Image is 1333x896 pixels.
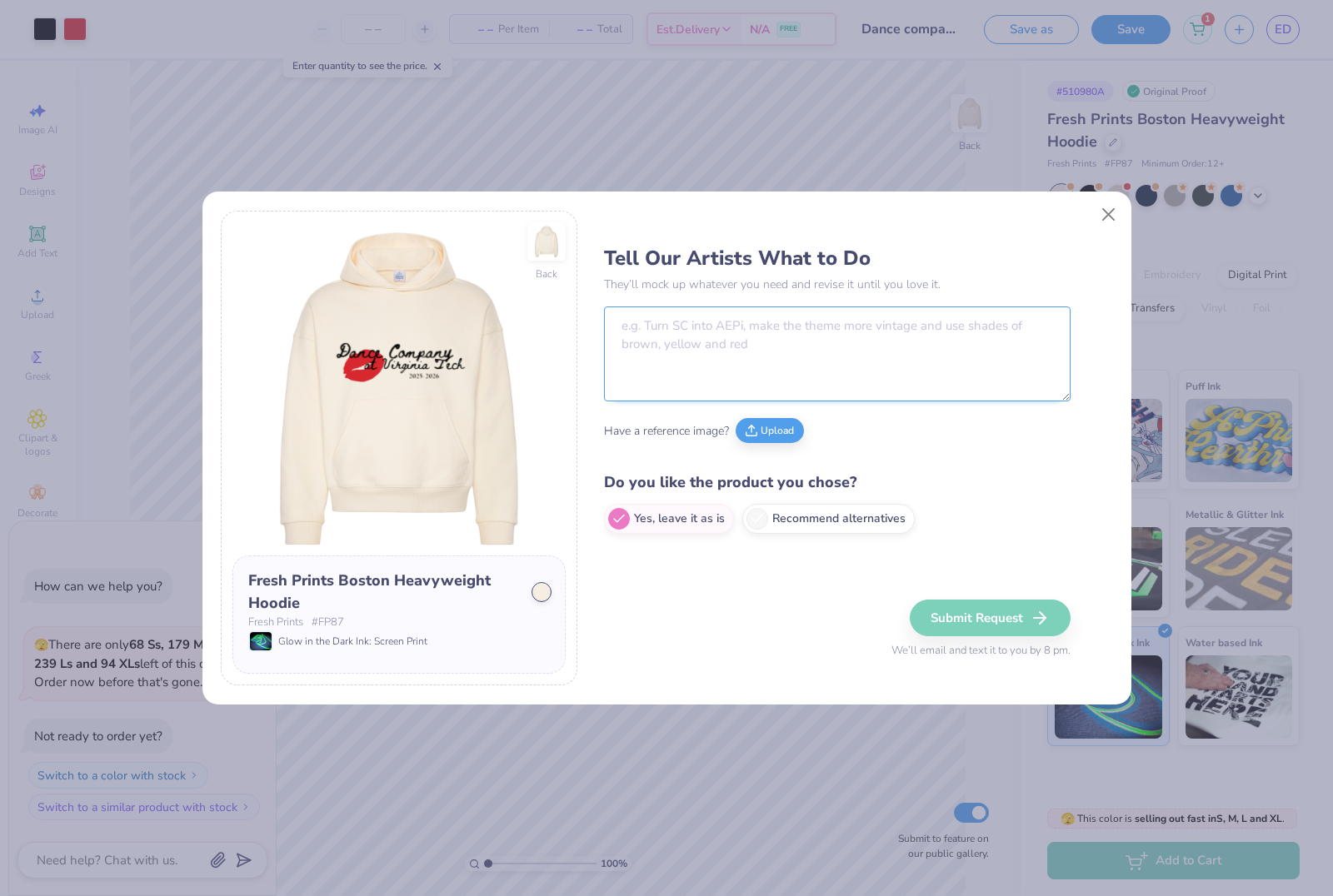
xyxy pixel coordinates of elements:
[278,634,427,649] span: Glow in the Dark Ink: Screen Print
[604,422,729,440] span: Have a reference image?
[604,504,734,534] label: Yes, leave it as is
[248,570,520,615] div: Fresh Prints Boston Heavyweight Hoodie
[1092,199,1124,231] button: Close
[232,222,566,555] img: Front
[530,225,563,258] img: Back
[536,266,557,281] div: Back
[604,246,1071,271] h3: Tell Our Artists What to Do
[736,418,804,443] button: Upload
[891,643,1071,660] span: We’ll email and text it to you by 8 pm.
[312,615,344,631] span: # FP87
[250,632,272,650] img: Glow in the Dark Ink: Screen Print
[604,276,1071,293] p: They’ll mock up whatever you need and revise it until you love it.
[742,504,915,534] label: Recommend alternatives
[604,470,1071,495] h4: Do you like the product you chose?
[248,615,303,631] span: Fresh Prints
